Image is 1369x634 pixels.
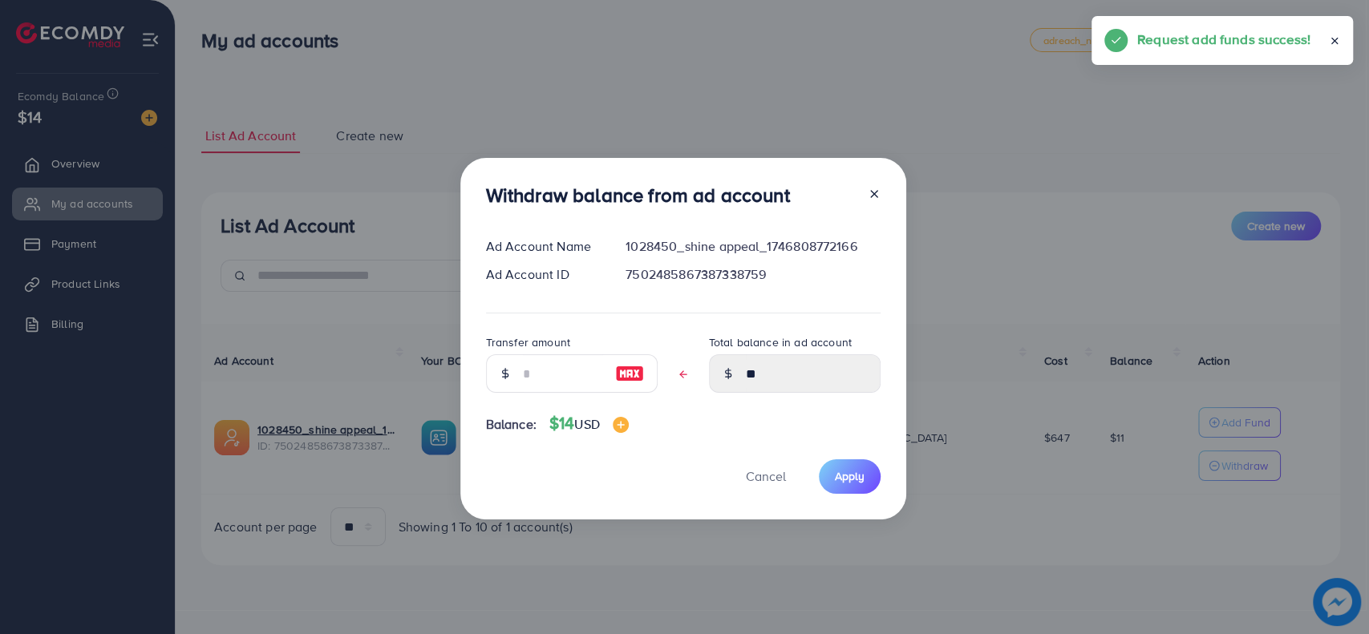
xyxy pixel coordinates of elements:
[726,459,806,494] button: Cancel
[549,414,629,434] h4: $14
[486,334,570,350] label: Transfer amount
[709,334,852,350] label: Total balance in ad account
[746,467,786,485] span: Cancel
[835,468,865,484] span: Apply
[473,265,614,284] div: Ad Account ID
[613,237,893,256] div: 1028450_shine appeal_1746808772166
[574,415,599,433] span: USD
[486,184,790,207] h3: Withdraw balance from ad account
[613,265,893,284] div: 7502485867387338759
[473,237,614,256] div: Ad Account Name
[486,415,537,434] span: Balance:
[615,364,644,383] img: image
[1137,29,1310,50] h5: Request add funds success!
[613,417,629,433] img: image
[819,459,881,494] button: Apply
